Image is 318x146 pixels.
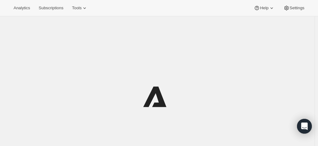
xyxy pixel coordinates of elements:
[68,4,91,12] button: Tools
[250,4,278,12] button: Help
[290,6,304,10] span: Settings
[14,6,30,10] span: Analytics
[10,4,34,12] button: Analytics
[280,4,308,12] button: Settings
[297,119,312,134] div: Open Intercom Messenger
[39,6,63,10] span: Subscriptions
[72,6,82,10] span: Tools
[35,4,67,12] button: Subscriptions
[260,6,268,10] span: Help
